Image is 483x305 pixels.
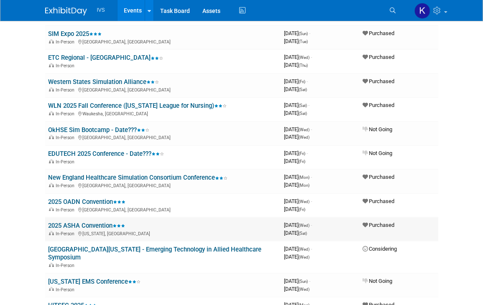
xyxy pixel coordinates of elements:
a: Western States Simulation Alliance [49,78,159,86]
span: [DATE] [284,54,312,60]
img: In-Person Event [49,183,54,187]
span: (Sat) [299,111,307,116]
span: Purchased [363,222,395,228]
img: In-Person Event [49,207,54,211]
span: [DATE] [284,158,306,164]
span: In-Person [56,287,77,292]
span: In-Person [56,231,77,236]
a: OkHSE Sim Bootcamp - Date??? [49,126,150,134]
a: [GEOGRAPHIC_DATA][US_STATE] - Emerging Technology in Allied Healthcare Symposium [49,246,262,261]
span: [DATE] [284,206,306,212]
img: ExhibitDay [45,7,87,15]
span: (Fri) [299,207,306,212]
span: Purchased [363,102,395,108]
span: (Sat) [299,231,307,236]
span: Purchased [363,30,395,36]
span: (Wed) [299,255,310,259]
img: In-Person Event [49,263,54,267]
span: [DATE] [284,246,312,252]
span: [DATE] [284,254,310,260]
span: Purchased [363,54,395,60]
span: - [307,78,308,84]
img: In-Person Event [49,287,54,291]
span: In-Person [56,87,77,93]
span: [DATE] [284,86,307,92]
span: (Wed) [299,199,310,204]
span: [DATE] [284,150,308,156]
span: Not Going [363,278,393,284]
img: In-Person Event [49,39,54,43]
span: (Wed) [299,223,310,228]
img: In-Person Event [49,63,54,67]
span: [DATE] [284,30,311,36]
span: - [307,150,308,156]
div: [GEOGRAPHIC_DATA], [GEOGRAPHIC_DATA] [49,86,278,93]
span: [DATE] [284,62,308,68]
span: (Sat) [299,87,307,92]
span: - [311,246,312,252]
div: [GEOGRAPHIC_DATA], [GEOGRAPHIC_DATA] [49,182,278,188]
span: (Wed) [299,127,310,132]
span: Considering [363,246,397,252]
img: In-Person Event [49,111,54,115]
span: [DATE] [284,198,312,204]
span: (Sun) [299,279,308,284]
a: New England Healthcare Simulation Consortium Conference [49,174,228,181]
span: [DATE] [284,286,310,292]
a: 2025 ASHA Convention [49,222,125,229]
img: In-Person Event [49,87,54,91]
span: [DATE] [284,126,312,132]
span: [DATE] [284,174,312,180]
span: In-Person [56,135,77,140]
span: [DATE] [284,102,310,108]
div: Waukesha, [GEOGRAPHIC_DATA] [49,110,278,117]
img: In-Person Event [49,135,54,139]
span: - [311,198,312,204]
div: [US_STATE], [GEOGRAPHIC_DATA] [49,230,278,236]
span: - [311,126,312,132]
span: Purchased [363,174,395,180]
span: In-Person [56,159,77,165]
div: [GEOGRAPHIC_DATA], [GEOGRAPHIC_DATA] [49,206,278,213]
span: [DATE] [284,78,308,84]
span: (Fri) [299,159,306,164]
span: Purchased [363,78,395,84]
a: SIM Expo 2025 [49,30,102,38]
span: [DATE] [284,182,310,188]
span: (Thu) [299,63,308,68]
span: - [309,102,310,108]
span: (Wed) [299,247,310,252]
span: In-Person [56,207,77,213]
a: ETC Regional - [GEOGRAPHIC_DATA] [49,54,164,61]
span: (Mon) [299,183,310,188]
span: (Sat) [299,103,307,108]
span: In-Person [56,111,77,117]
div: [GEOGRAPHIC_DATA], [GEOGRAPHIC_DATA] [49,134,278,140]
span: [DATE] [284,222,312,228]
span: - [311,222,312,228]
span: [DATE] [284,134,310,140]
span: (Wed) [299,135,310,140]
img: Kate Wroblewski [414,3,430,19]
span: IVS [97,7,105,13]
span: In-Person [56,39,77,45]
span: - [309,278,311,284]
span: (Tue) [299,39,308,44]
div: [GEOGRAPHIC_DATA], [GEOGRAPHIC_DATA] [49,38,278,45]
span: (Wed) [299,287,310,292]
a: WLN 2025 Fall Conference ([US_STATE] League for Nursing) [49,102,227,109]
span: [DATE] [284,110,307,116]
span: [DATE] [284,230,307,236]
span: In-Person [56,63,77,69]
span: (Fri) [299,79,306,84]
span: Purchased [363,198,395,204]
span: (Fri) [299,151,306,156]
img: In-Person Event [49,159,54,163]
a: [US_STATE] EMS Conference [49,278,141,285]
span: In-Person [56,263,77,268]
span: [DATE] [284,38,308,44]
span: In-Person [56,183,77,188]
span: - [309,30,311,36]
a: EDUTECH 2025 Conference - Date??? [49,150,164,158]
span: (Mon) [299,175,310,180]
